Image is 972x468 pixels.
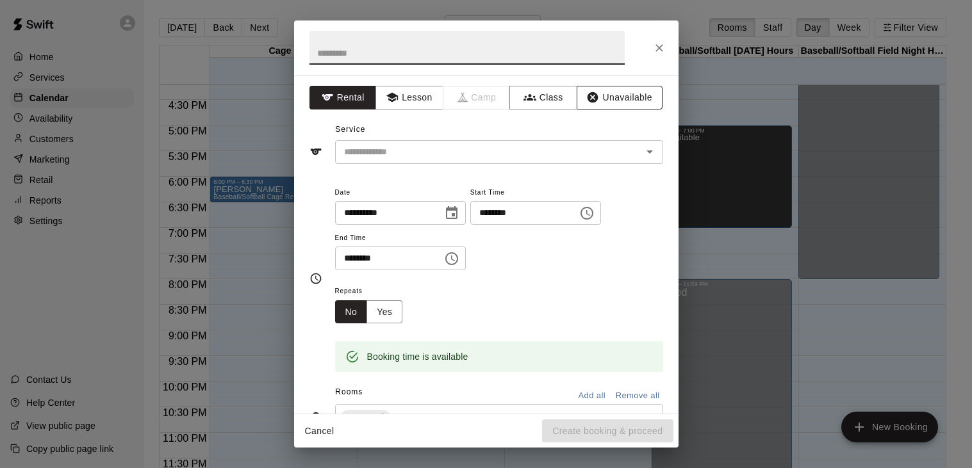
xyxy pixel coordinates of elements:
[509,86,577,109] button: Class
[335,300,403,324] div: outlined button group
[335,184,466,202] span: Date
[648,36,671,60] button: Close
[367,345,468,368] div: Booking time is available
[641,408,659,426] button: Open
[577,86,663,109] button: Unavailable
[641,143,659,161] button: Open
[613,386,663,406] button: Remove all
[470,184,601,202] span: Start Time
[309,145,322,158] svg: Service
[439,246,465,271] button: Choose time, selected time is 8:45 PM
[572,386,613,406] button: Add all
[335,125,365,134] span: Service
[443,86,511,109] span: Camps can only be created in the Services page
[375,86,443,109] button: Lesson
[335,283,413,300] span: Repeats
[335,300,368,324] button: No
[309,86,377,109] button: Rental
[299,419,340,443] button: Cancel
[309,411,322,424] svg: Rooms
[574,200,600,226] button: Choose time, selected time is 8:15 PM
[335,230,466,247] span: End Time
[335,387,363,396] span: Rooms
[309,272,322,285] svg: Timing
[439,200,465,226] button: Choose date, selected date is Sep 21, 2025
[341,410,390,425] div: Cage 1
[341,411,380,424] span: Cage 1
[367,300,402,324] button: Yes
